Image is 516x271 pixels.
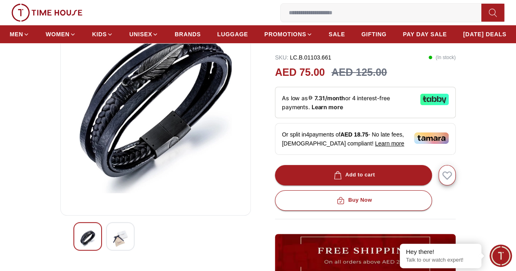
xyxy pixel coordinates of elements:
[275,65,325,80] h2: AED 75.00
[67,13,244,209] img: LEE COOPER Men's Stainless Steel Black Bracelet - LC.B.01103.661
[275,190,432,211] button: Buy Now
[92,27,113,42] a: KIDS
[331,65,387,80] h3: AED 125.00
[375,140,404,147] span: Learn more
[406,257,475,264] p: Talk to our watch expert!
[113,229,128,248] img: LEE COOPER Men's Stainless Steel Black Bracelet - LC.B.01103.661
[217,27,248,42] a: LUGGAGE
[414,132,449,144] img: Tamara
[10,27,29,42] a: MEN
[275,123,456,155] div: Or split in 4 payments of - No late fees, [DEMOGRAPHIC_DATA] compliant!
[403,30,447,38] span: PAY DAY SALE
[46,27,76,42] a: WOMEN
[175,30,201,38] span: BRANDS
[275,53,331,62] p: LC.B.01103.661
[428,53,456,62] p: ( In stock )
[463,30,506,38] span: [DATE] DEALS
[92,30,107,38] span: KIDS
[332,170,375,180] div: Add to cart
[10,30,23,38] span: MEN
[463,27,506,42] a: [DATE] DEALS
[335,196,372,205] div: Buy Now
[489,245,512,267] div: Chat Widget
[46,30,70,38] span: WOMEN
[406,248,475,256] div: Hey there!
[129,27,158,42] a: UNISEX
[275,165,432,185] button: Add to cart
[329,27,345,42] a: SALE
[340,131,368,138] span: AED 18.75
[264,27,312,42] a: PROMOTIONS
[264,30,306,38] span: PROMOTIONS
[217,30,248,38] span: LUGGAGE
[129,30,152,38] span: UNISEX
[329,30,345,38] span: SALE
[80,229,95,248] img: LEE COOPER Men's Stainless Steel Black Bracelet - LC.B.01103.661
[175,27,201,42] a: BRANDS
[361,27,387,42] a: GIFTING
[361,30,387,38] span: GIFTING
[11,4,82,22] img: ...
[403,27,447,42] a: PAY DAY SALE
[275,54,288,61] span: SKU :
